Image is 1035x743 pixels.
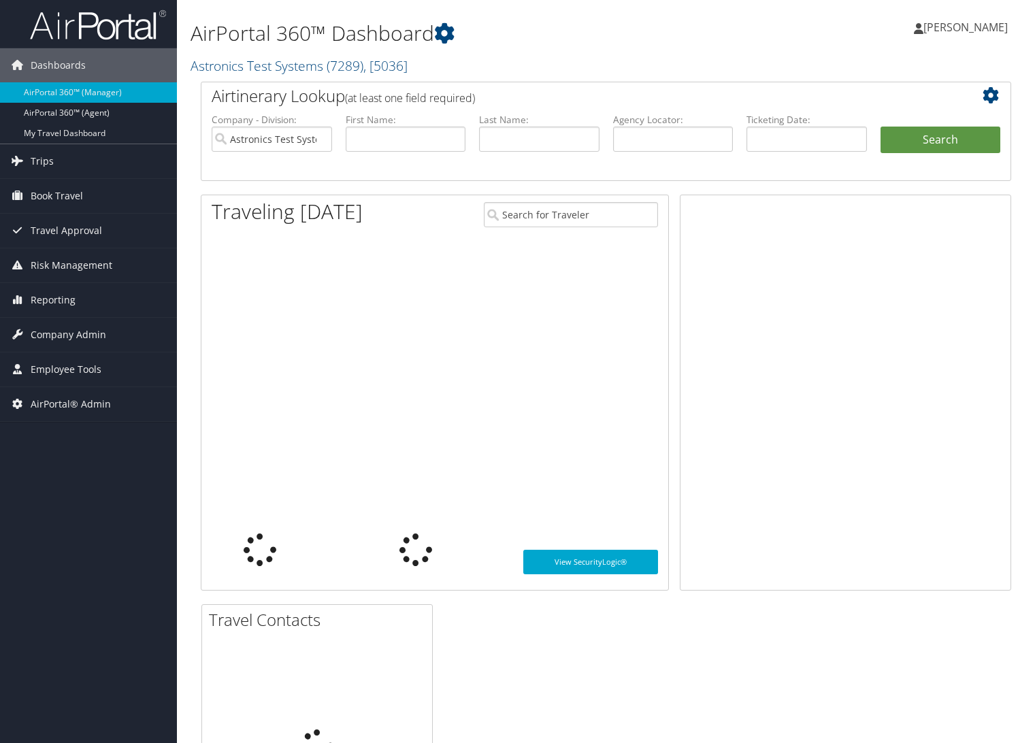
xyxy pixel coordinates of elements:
span: Travel Approval [31,214,102,248]
input: Search for Traveler [484,202,658,227]
span: Book Travel [31,179,83,213]
span: [PERSON_NAME] [923,20,1008,35]
h1: Traveling [DATE] [212,197,363,226]
label: Ticketing Date: [746,113,867,127]
h2: Airtinerary Lookup [212,84,933,108]
span: Employee Tools [31,352,101,386]
h2: Travel Contacts [209,608,432,631]
span: , [ 5036 ] [363,56,408,75]
span: (at least one field required) [345,90,475,105]
span: Reporting [31,283,76,317]
label: Agency Locator: [613,113,734,127]
img: airportal-logo.png [30,9,166,41]
label: Last Name: [479,113,599,127]
span: ( 7289 ) [327,56,363,75]
span: Risk Management [31,248,112,282]
a: [PERSON_NAME] [914,7,1021,48]
label: First Name: [346,113,466,127]
span: AirPortal® Admin [31,387,111,421]
h1: AirPortal 360™ Dashboard [191,19,744,48]
span: Trips [31,144,54,178]
a: Astronics Test Systems [191,56,408,75]
label: Company - Division: [212,113,332,127]
span: Company Admin [31,318,106,352]
button: Search [881,127,1001,154]
span: Dashboards [31,48,86,82]
a: View SecurityLogic® [523,550,659,574]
